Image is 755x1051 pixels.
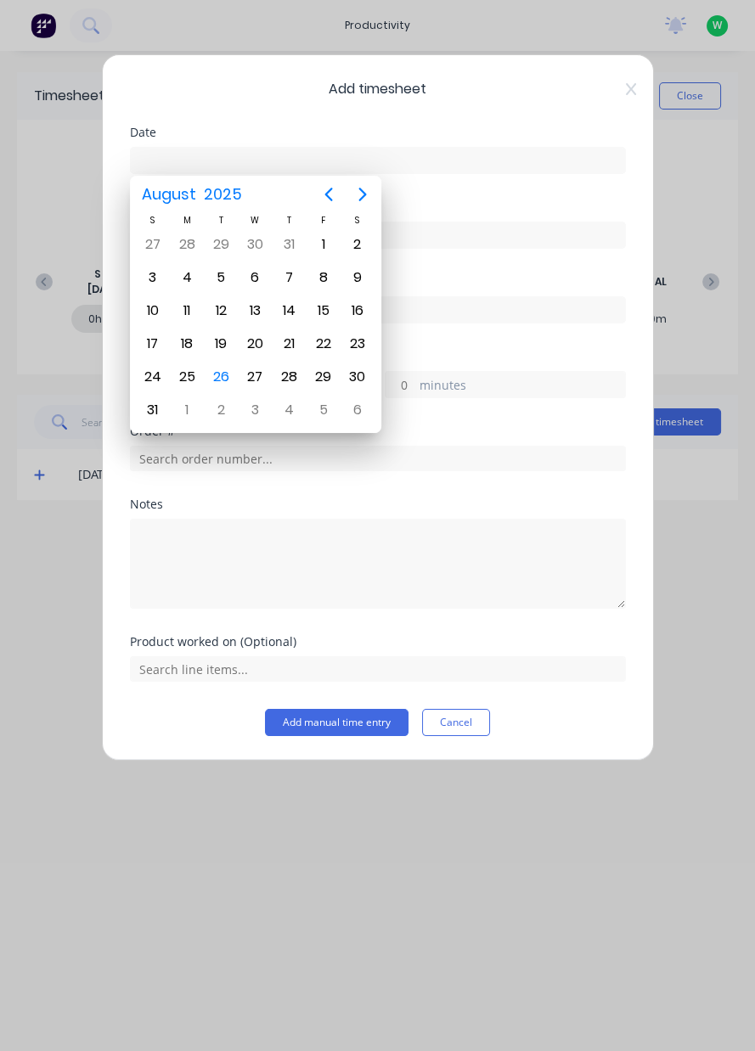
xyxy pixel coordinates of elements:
[277,397,302,423] div: Thursday, September 4, 2025
[238,213,272,228] div: W
[311,265,336,290] div: Friday, August 8, 2025
[140,232,166,257] div: Sunday, July 27, 2025
[174,232,200,257] div: Monday, July 28, 2025
[208,298,234,323] div: Tuesday, August 12, 2025
[345,265,370,290] div: Saturday, August 9, 2025
[174,298,200,323] div: Monday, August 11, 2025
[345,232,370,257] div: Saturday, August 2, 2025
[170,213,204,228] div: M
[130,498,626,510] div: Notes
[242,232,268,257] div: Wednesday, July 30, 2025
[140,265,166,290] div: Sunday, August 3, 2025
[311,331,336,357] div: Friday, August 22, 2025
[345,364,370,390] div: Saturday, August 30, 2025
[242,265,268,290] div: Wednesday, August 6, 2025
[422,709,490,736] button: Cancel
[277,331,302,357] div: Thursday, August 21, 2025
[242,397,268,423] div: Wednesday, September 3, 2025
[277,364,302,390] div: Thursday, August 28, 2025
[208,397,234,423] div: Tuesday, September 2, 2025
[200,179,246,210] span: 2025
[307,213,341,228] div: F
[341,213,375,228] div: S
[138,179,200,210] span: August
[208,265,234,290] div: Tuesday, August 5, 2025
[345,331,370,357] div: Saturday, August 23, 2025
[130,656,626,682] input: Search line items...
[277,265,302,290] div: Thursday, August 7, 2025
[311,364,336,390] div: Friday, August 29, 2025
[136,213,170,228] div: S
[242,298,268,323] div: Wednesday, August 13, 2025
[204,213,238,228] div: T
[140,364,166,390] div: Sunday, August 24, 2025
[242,364,268,390] div: Wednesday, August 27, 2025
[311,397,336,423] div: Friday, September 5, 2025
[420,376,625,397] label: minutes
[174,364,200,390] div: Monday, August 25, 2025
[312,177,346,211] button: Previous page
[277,232,302,257] div: Thursday, July 31, 2025
[208,364,234,390] div: Today, Tuesday, August 26, 2025
[242,331,268,357] div: Wednesday, August 20, 2025
[174,265,200,290] div: Monday, August 4, 2025
[130,425,626,437] div: Order #
[130,446,626,471] input: Search order number...
[345,298,370,323] div: Saturday, August 16, 2025
[277,298,302,323] div: Thursday, August 14, 2025
[265,709,408,736] button: Add manual time entry
[311,232,336,257] div: Friday, August 1, 2025
[174,331,200,357] div: Monday, August 18, 2025
[140,397,166,423] div: Sunday, August 31, 2025
[345,397,370,423] div: Saturday, September 6, 2025
[311,298,336,323] div: Friday, August 15, 2025
[386,372,415,397] input: 0
[208,232,234,257] div: Tuesday, July 29, 2025
[130,636,626,648] div: Product worked on (Optional)
[140,298,166,323] div: Sunday, August 10, 2025
[140,331,166,357] div: Sunday, August 17, 2025
[208,331,234,357] div: Tuesday, August 19, 2025
[272,213,306,228] div: T
[130,79,626,99] span: Add timesheet
[174,397,200,423] div: Monday, September 1, 2025
[132,179,253,210] button: August2025
[346,177,380,211] button: Next page
[130,126,626,138] div: Date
